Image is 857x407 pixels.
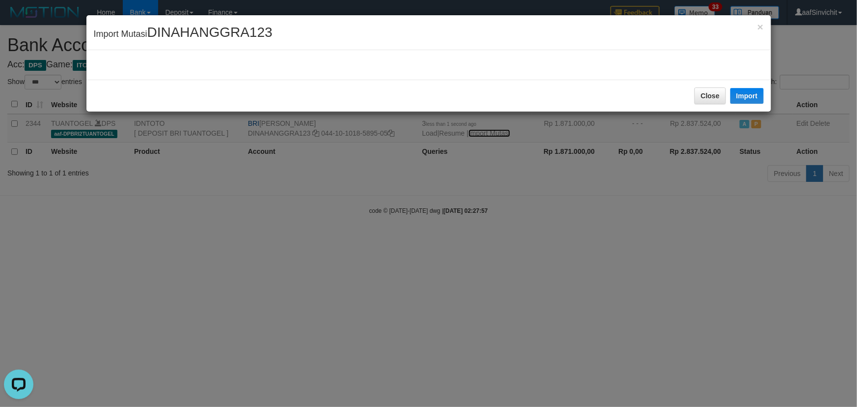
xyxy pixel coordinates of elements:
button: Import [730,88,764,104]
span: DINAHANGGRA123 [147,25,273,40]
span: Import Mutasi [94,29,273,39]
button: Close [757,22,763,32]
button: Close [694,87,726,104]
span: × [757,21,763,32]
button: Open LiveChat chat widget [4,4,33,33]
